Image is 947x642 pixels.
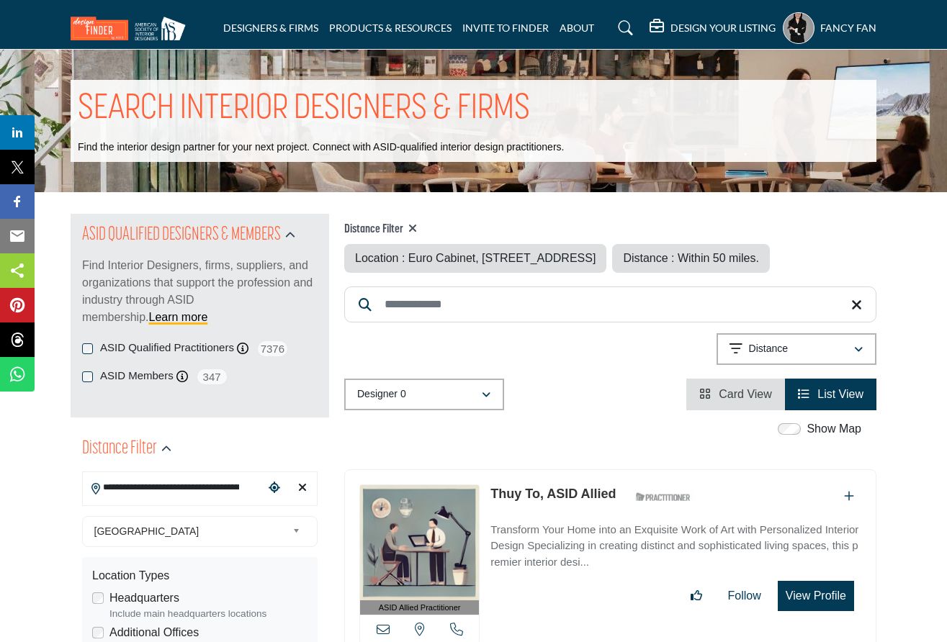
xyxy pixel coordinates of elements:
[82,436,157,462] h2: Distance Filter
[807,420,861,438] label: Show Map
[109,589,179,607] label: Headquarters
[264,473,285,504] div: Choose your current location
[109,607,308,621] div: Include main headquarters locations
[490,484,616,504] p: Thuy To, ASID Allied
[717,333,876,365] button: Distance
[560,22,594,34] a: ABOUT
[490,487,616,501] a: Thuy To, ASID Allied
[83,474,264,502] input: Search Location
[82,371,93,382] input: ASID Members checkbox
[100,368,174,384] label: ASID Members
[650,19,776,37] div: DESIGN YOUR LISTING
[360,485,479,600] img: Thuy To, ASID Allied
[82,222,281,248] h2: ASID QUALIFIED DESIGNERS & MEMBERS
[783,12,814,44] button: Show hide supplier dropdown
[292,473,313,504] div: Clear search location
[78,87,530,132] h1: SEARCH INTERIOR DESIGNERS & FIRMS
[844,490,854,502] a: Add To List
[686,379,785,410] li: Card View
[778,581,854,611] button: View Profile
[94,523,287,540] span: [GEOGRAPHIC_DATA]
[344,222,770,237] h4: Distance Filter
[699,388,772,400] a: View Card
[681,582,712,610] button: Like listing
[785,379,876,410] li: List View
[109,624,199,641] label: Additional Offices
[719,388,772,400] span: Card View
[719,582,771,610] button: Follow
[256,340,289,358] span: 7376
[670,22,776,35] h5: DESIGN YOUR LISTING
[355,252,596,264] span: Location : Euro Cabinet, [STREET_ADDRESS]
[357,387,406,402] p: Designer 0
[78,140,564,155] p: Find the interior design partner for your next project. Connect with ASID-qualified interior desi...
[490,513,861,571] a: Transform Your Home into an Exquisite Work of Art with Personalized Interior Design Specializing ...
[749,342,788,356] p: Distance
[100,340,234,356] label: ASID Qualified Practitioners
[490,522,861,571] p: Transform Your Home into an Exquisite Work of Art with Personalized Interior Design Specializing ...
[223,22,318,34] a: DESIGNERS & FIRMS
[71,17,193,40] img: Site Logo
[82,257,318,326] p: Find Interior Designers, firms, suppliers, and organizations that support the profession and indu...
[623,252,759,264] span: Distance : Within 50 miles.
[798,388,863,400] a: View List
[820,21,876,35] h5: Fancy Fan
[329,22,452,34] a: PRODUCTS & RESOURCES
[360,485,479,615] a: ASID Allied Practitioner
[344,286,876,322] input: Search Keyword
[817,388,863,400] span: List View
[196,368,228,386] span: 347
[148,311,207,323] a: Learn more
[604,17,642,40] a: Search
[82,343,93,354] input: ASID Qualified Practitioners checkbox
[344,379,504,410] button: Designer 0
[92,567,308,584] div: Location Types
[462,22,549,34] a: INVITE TO FINDER
[379,602,461,614] span: ASID Allied Practitioner
[630,488,695,506] img: ASID Qualified Practitioners Badge Icon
